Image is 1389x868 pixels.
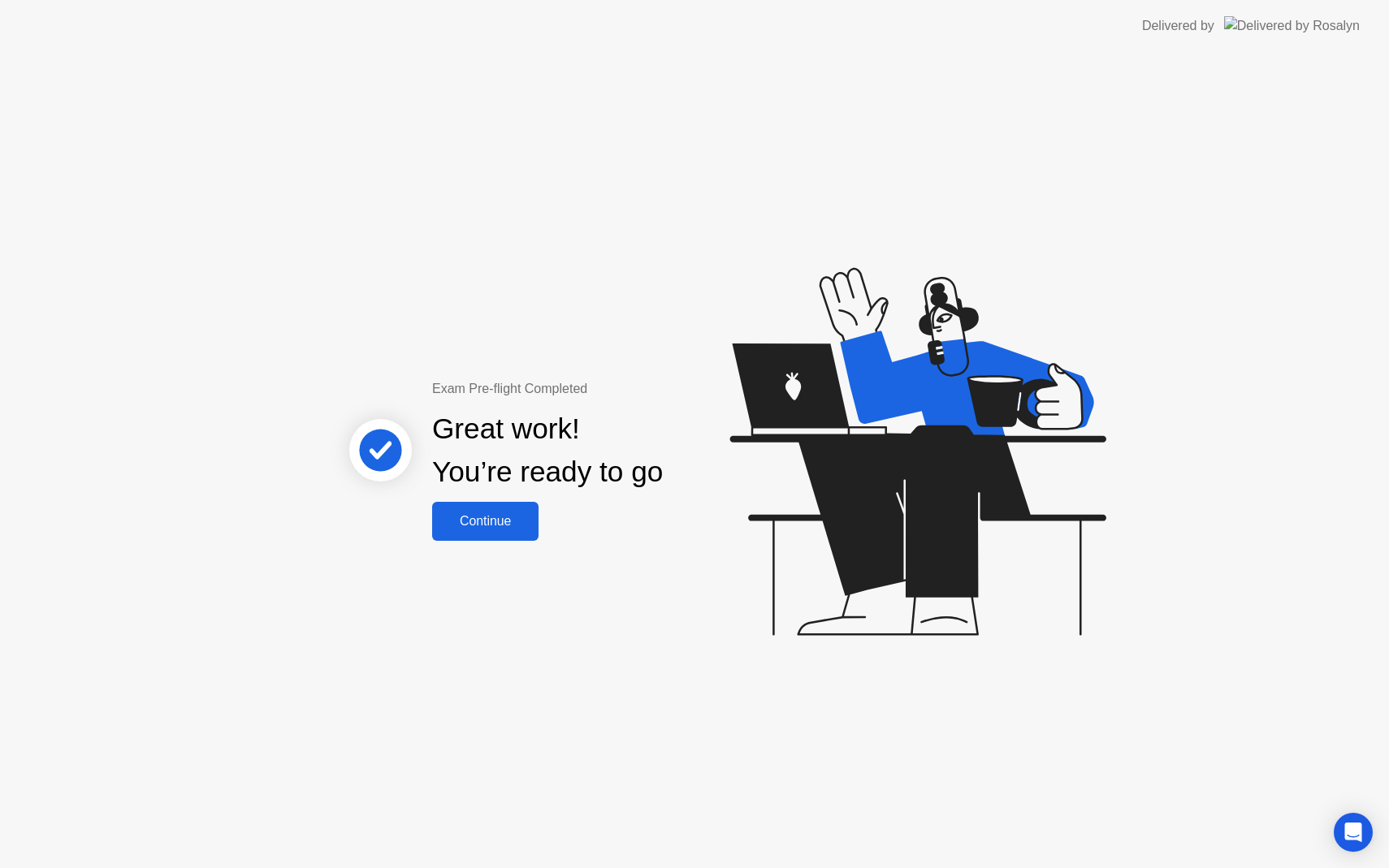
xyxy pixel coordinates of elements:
[432,502,539,541] button: Continue
[432,379,768,399] div: Exam Pre-flight Completed
[432,408,663,494] div: Great work! You’re ready to go
[1334,813,1373,852] div: Open Intercom Messenger
[437,514,534,529] div: Continue
[1142,16,1214,36] div: Delivered by
[1224,16,1360,35] img: Delivered by Rosalyn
